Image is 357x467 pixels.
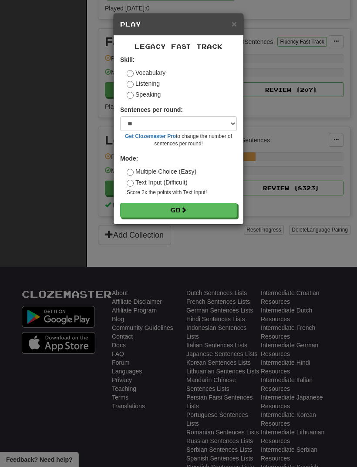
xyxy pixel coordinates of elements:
h5: Play [120,20,237,29]
input: Vocabulary [127,70,134,77]
input: Text Input (Difficult) [127,180,134,187]
span: × [232,19,237,29]
strong: Skill: [120,56,135,63]
input: Listening [127,81,134,88]
label: Text Input (Difficult) [127,178,188,187]
input: Multiple Choice (Easy) [127,169,134,176]
input: Speaking [127,92,134,99]
strong: Mode: [120,155,138,162]
label: Sentences per round: [120,105,183,114]
a: Get Clozemaster Pro [125,133,176,139]
small: to change the number of sentences per round! [120,133,237,148]
label: Listening [127,79,160,88]
small: Score 2x the points with Text Input ! [127,189,237,196]
span: Legacy Fast Track [135,43,222,50]
label: Multiple Choice (Easy) [127,167,196,176]
button: Go [120,203,237,218]
label: Speaking [127,90,161,99]
label: Vocabulary [127,68,165,77]
button: Close [232,19,237,28]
